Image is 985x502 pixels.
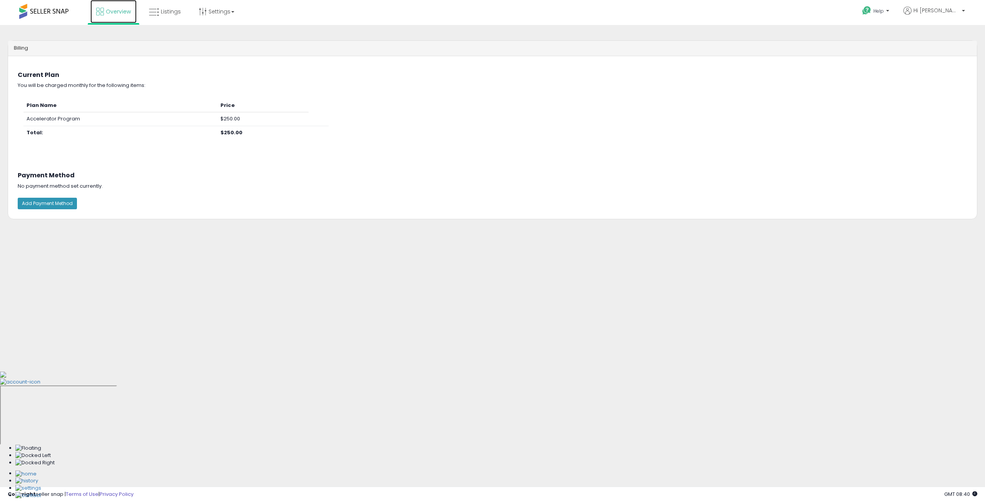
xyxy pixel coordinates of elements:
b: $250.00 [220,129,242,136]
span: Listings [161,8,181,15]
img: Settings [15,485,41,492]
button: Add Payment Method [18,198,77,209]
i: Get Help [862,6,871,15]
span: Help [873,8,884,14]
span: Hi [PERSON_NAME] [913,7,960,14]
div: No payment method set currently. [12,183,973,190]
h3: Current Plan [18,72,967,78]
img: Home [15,470,37,478]
th: Price [217,99,309,112]
div: Billing [8,41,977,56]
td: Accelerator Program [23,112,217,126]
img: Floating [15,445,41,452]
h3: Payment Method [18,172,967,179]
td: $250.00 [217,112,309,126]
img: Docked Right [15,459,55,467]
a: Hi [PERSON_NAME] [903,7,965,24]
img: History [15,477,38,485]
span: You will be charged monthly for the following items: [18,82,145,89]
th: Plan Name [23,99,217,112]
img: Docked Left [15,452,51,459]
b: Total: [27,129,43,136]
span: Overview [106,8,131,15]
img: Contact [15,492,41,499]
